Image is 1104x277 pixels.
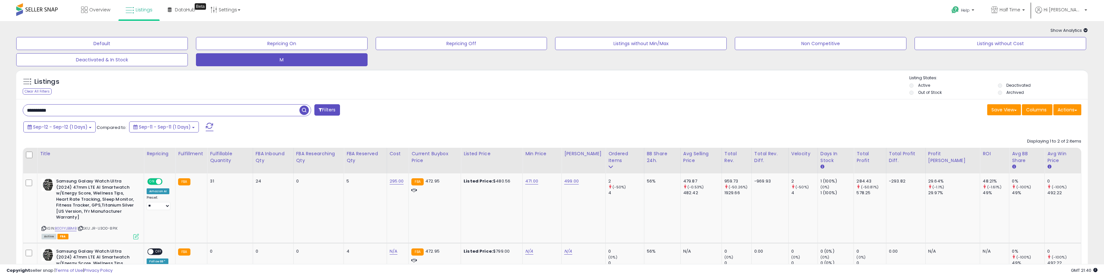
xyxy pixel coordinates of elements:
[754,178,783,184] div: -969.93
[791,150,815,157] div: Velocity
[555,37,727,50] button: Listings without Min/Max
[1035,6,1087,21] a: Hi [PERSON_NAME]
[1047,178,1081,184] div: 0
[296,150,341,164] div: FBA Researching Qty
[820,184,830,190] small: (0%)
[84,267,113,273] a: Privacy Policy
[129,121,199,132] button: Sep-11 - Sep-11 (1 Days)
[175,6,195,13] span: DataHub
[196,37,368,50] button: Repricing On
[889,150,923,164] div: Total Profit Diff.
[210,150,250,164] div: Fulfillable Quantity
[1047,248,1081,254] div: 0
[16,37,188,50] button: Default
[683,248,717,254] div: N/A
[687,184,704,190] small: (-0.53%)
[1047,164,1051,170] small: Avg Win Price.
[40,150,141,157] div: Title
[346,150,384,164] div: FBA Reserved Qty
[411,150,458,164] div: Current Buybox Price
[735,37,906,50] button: Non Competitive
[928,248,975,254] div: N/A
[153,249,164,254] span: OFF
[861,184,879,190] small: (-50.81%)
[791,178,818,184] div: 2
[1012,178,1044,184] div: 0%
[346,248,382,254] div: 4
[724,150,749,164] div: Total Rev.
[178,248,190,256] small: FBA
[683,178,722,184] div: 479.87
[909,75,1088,81] p: Listing States:
[147,150,173,157] div: Repricing
[42,178,139,239] div: ASIN:
[1016,255,1031,260] small: (-100%)
[608,150,641,164] div: Ordered Items
[464,150,520,157] div: Listed Price
[608,255,617,260] small: (0%)
[928,190,980,196] div: 29.97%
[464,178,493,184] b: Listed Price:
[928,150,977,164] div: Profit [PERSON_NAME]
[139,124,191,130] span: Sep-11 - Sep-11 (1 Days)
[210,178,248,184] div: 31
[97,124,127,131] span: Compared to:
[856,178,886,184] div: 284.43
[425,178,440,184] span: 472.95
[1006,90,1024,95] label: Archived
[55,226,77,231] a: B0D1YLBBMB
[148,179,156,184] span: ON
[613,184,626,190] small: (-50%)
[6,268,113,274] div: seller snap | |
[856,255,866,260] small: (0%)
[42,248,55,261] img: 51aXySo2zkL._SL40_.jpg
[1071,267,1098,273] span: 2025-09-12 21:40 GMT
[961,7,970,13] span: Help
[411,248,423,256] small: FBA
[724,255,734,260] small: (0%)
[983,190,1009,196] div: 49%
[1052,255,1067,260] small: (-100%)
[23,121,96,132] button: Sep-12 - Sep-12 (1 Days)
[608,178,644,184] div: 2
[983,178,1009,184] div: 48.21%
[683,190,722,196] div: 482.42
[256,248,288,254] div: 0
[464,248,493,254] b: Listed Price:
[256,150,291,164] div: FBA inbound Qty
[791,255,800,260] small: (0%)
[918,82,930,88] label: Active
[608,190,644,196] div: 4
[296,178,339,184] div: 0
[147,188,169,194] div: Amazon AI
[1050,27,1088,33] span: Show Analytics
[525,248,533,255] a: N/A
[34,77,59,86] h5: Listings
[928,178,980,184] div: 29.64%
[932,184,944,190] small: (-1.1%)
[1012,190,1044,196] div: 49%
[791,190,818,196] div: 4
[983,150,1006,157] div: ROI
[856,248,886,254] div: 0
[6,267,30,273] strong: Copyright
[346,178,382,184] div: 5
[820,190,854,196] div: 1 (100%)
[724,190,751,196] div: 1929.66
[1012,164,1016,170] small: Avg BB Share.
[525,150,559,157] div: Min Price
[23,88,52,94] div: Clear All Filters
[647,248,675,254] div: 56%
[1052,184,1067,190] small: (-100%)
[754,248,783,254] div: 0.00
[918,90,942,95] label: Out of Stock
[889,178,920,184] div: -293.82
[464,178,517,184] div: $480.56
[987,104,1021,115] button: Save View
[946,1,981,21] a: Help
[16,53,188,66] button: Deactivated & In Stock
[425,248,440,254] span: 472.95
[791,248,818,254] div: 0
[136,6,152,13] span: Listings
[162,179,172,184] span: OFF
